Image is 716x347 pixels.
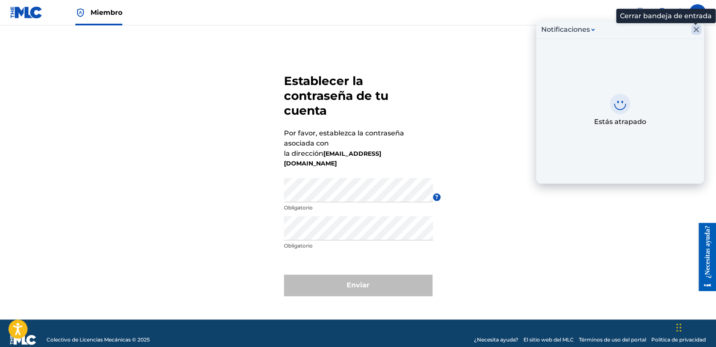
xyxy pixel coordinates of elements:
[284,74,432,118] h3: Establecer la contraseña de tu cuenta
[284,150,381,167] strong: [EMAIL_ADDRESS][DOMAIN_NAME]
[47,336,150,344] span: Colectivo de Licencias Mecánicas © 2025
[689,4,706,21] div: User Menu
[284,204,433,212] p: Obligatorio
[674,306,716,347] div: Widget de chat
[523,336,574,344] a: El sitio web del MLC
[284,129,404,157] font: Por favor, establezca la contraseña asociada con la dirección
[651,336,706,344] a: Política de privacidad
[433,193,441,201] span: ?
[541,25,590,35] div: Notificaciones
[75,8,85,18] img: Máximo titular de derechos
[631,4,648,21] a: Public Search
[284,242,433,250] p: Obligatorio
[691,25,701,35] button: Cerrar bandeja de entrada
[657,8,667,18] img: Ayuda
[675,8,684,17] div: Notifications
[592,114,649,129] div: Estás atrapado
[539,25,597,35] button: Notificaciones
[653,4,670,21] div: Help
[579,336,646,344] a: Términos de uso del portal
[10,6,43,19] img: Logotipo de MLC
[474,336,518,344] a: ¿Necesita ayuda?
[635,8,645,18] img: buscar
[10,335,36,345] img: logotipo
[674,306,716,347] iframe: Chat Widget
[692,223,716,291] iframe: Resource Center
[676,315,681,340] div: Arrastrar
[9,2,21,55] div: ¿Necesitas ayuda?
[91,8,122,17] span: Miembro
